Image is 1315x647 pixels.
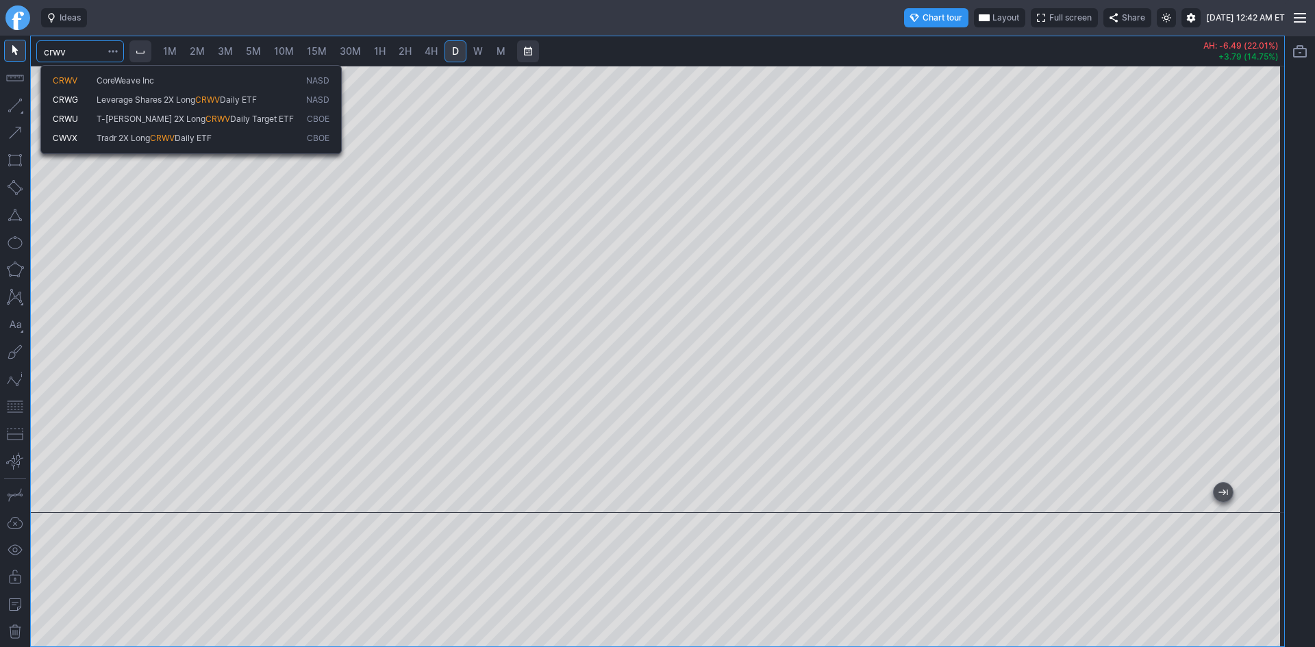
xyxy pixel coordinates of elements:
[4,40,26,62] button: Mouse
[1049,11,1092,25] span: Full screen
[212,40,239,62] a: 3M
[418,40,444,62] a: 4H
[467,40,489,62] a: W
[4,484,26,506] button: Drawing mode: Single
[4,341,26,363] button: Brush
[274,45,294,57] span: 10M
[53,114,78,124] span: CRWU
[307,45,327,57] span: 15M
[4,539,26,561] button: Hide drawings
[4,594,26,616] button: Add note
[301,40,333,62] a: 15M
[4,368,26,390] button: Elliott waves
[444,40,466,62] a: D
[307,133,329,144] span: CBOE
[218,45,233,57] span: 3M
[5,5,30,30] a: Finviz.com
[1157,8,1176,27] button: Toggle light mode
[230,114,294,124] span: Daily Target ETF
[1289,40,1311,62] button: Portfolio watchlist
[368,40,392,62] a: 1H
[974,8,1025,27] button: Layout
[992,11,1019,25] span: Layout
[205,114,230,124] span: CRWV
[306,75,329,87] span: NASD
[190,45,205,57] span: 2M
[97,133,150,143] span: Tradr 2X Long
[517,40,539,62] button: Range
[1203,53,1279,61] p: +3.79 (14.75%)
[40,65,342,154] div: Search
[1122,11,1145,25] span: Share
[425,45,438,57] span: 4H
[4,204,26,226] button: Triangle
[36,40,124,62] input: Search
[4,396,26,418] button: Fibonacci retracements
[4,122,26,144] button: Arrow
[490,40,512,62] a: M
[150,133,175,143] span: CRWV
[452,45,459,57] span: D
[60,11,81,25] span: Ideas
[4,423,26,445] button: Position
[4,451,26,472] button: Anchored VWAP
[103,40,123,62] button: Search
[97,114,205,124] span: T-[PERSON_NAME] 2X Long
[340,45,361,57] span: 30M
[4,259,26,281] button: Polygon
[4,231,26,253] button: Ellipse
[268,40,300,62] a: 10M
[184,40,211,62] a: 2M
[4,566,26,588] button: Lock drawings
[246,45,261,57] span: 5M
[4,94,26,116] button: Line
[1031,8,1098,27] button: Full screen
[53,94,78,105] span: CRWG
[53,75,77,86] span: CRWV
[392,40,418,62] a: 2H
[175,133,212,143] span: Daily ETF
[904,8,968,27] button: Chart tour
[1214,483,1233,502] button: Jump to the most recent bar
[4,177,26,199] button: Rotated rectangle
[1103,8,1151,27] button: Share
[240,40,267,62] a: 5M
[4,314,26,335] button: Text
[195,94,220,105] span: CRWV
[334,40,367,62] a: 30M
[4,511,26,533] button: Drawings autosave: Off
[41,8,87,27] button: Ideas
[306,94,329,106] span: NASD
[1206,11,1285,25] span: [DATE] 12:42 AM ET
[923,11,962,25] span: Chart tour
[1181,8,1201,27] button: Settings
[497,45,505,57] span: M
[307,114,329,125] span: CBOE
[4,149,26,171] button: Rectangle
[4,621,26,643] button: Remove all drawings
[1203,42,1279,50] p: AH: -6.49 (22.01%)
[163,45,177,57] span: 1M
[473,45,483,57] span: W
[97,94,195,105] span: Leverage Shares 2X Long
[399,45,412,57] span: 2H
[53,133,77,143] span: CWVX
[374,45,386,57] span: 1H
[129,40,151,62] button: Interval
[157,40,183,62] a: 1M
[97,75,154,86] span: CoreWeave Inc
[220,94,257,105] span: Daily ETF
[4,286,26,308] button: XABCD
[4,67,26,89] button: Measure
